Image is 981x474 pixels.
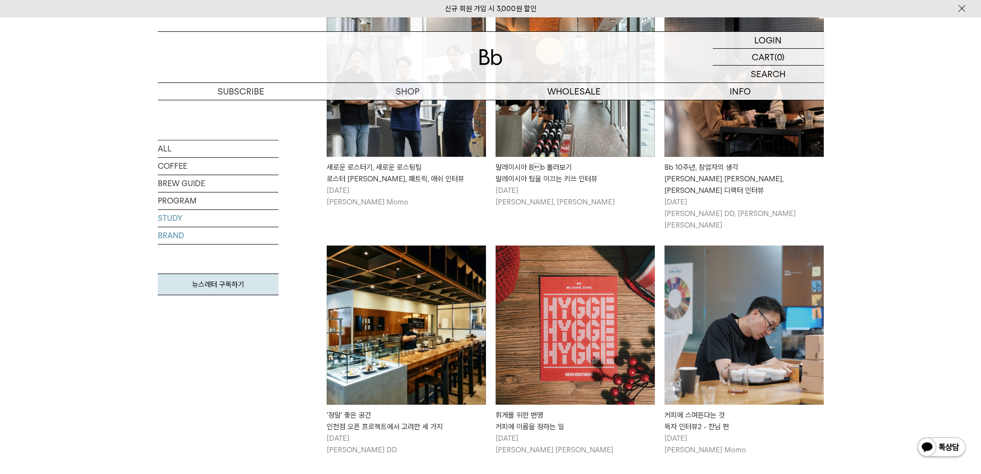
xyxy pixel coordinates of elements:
[916,436,967,460] img: 카카오톡 채널 1:1 채팅 버튼
[327,433,486,456] p: [DATE] [PERSON_NAME] DD
[664,196,824,231] p: [DATE] [PERSON_NAME] DD, [PERSON_NAME] [PERSON_NAME]
[754,32,782,48] p: LOGIN
[664,245,824,456] a: 커피에 스며든다는 것독자 인터뷰2 - 찬님 편 커피에 스며든다는 것독자 인터뷰2 - 찬님 편 [DATE][PERSON_NAME] Momo
[496,245,655,405] img: 휘게를 위한 변명커피에 이름을 정하는 일
[327,185,486,208] p: [DATE] [PERSON_NAME] Momo
[752,49,774,65] p: CART
[664,409,824,433] div: 커피에 스며든다는 것 독자 인터뷰2 - 찬님 편
[496,245,655,456] a: 휘게를 위한 변명커피에 이름을 정하는 일 휘게를 위한 변명커피에 이름을 정하는 일 [DATE][PERSON_NAME] [PERSON_NAME]
[496,409,655,433] div: 휘게를 위한 변명 커피에 이름을 정하는 일
[496,162,655,185] div: 말레이시아 Bb 둘러보기 말레이시아 팀을 이끄는 키쓰 인터뷰
[158,210,278,227] a: STUDY
[491,83,657,100] p: WHOLESALE
[774,49,785,65] p: (0)
[479,49,502,65] img: 로고
[664,162,824,196] div: Bb 10주년, 창업자의 생각 [PERSON_NAME] [PERSON_NAME], [PERSON_NAME] 디렉터 인터뷰
[158,83,324,100] a: SUBSCRIBE
[158,192,278,209] a: PROGRAM
[327,245,486,456] a: '정말' 좋은 공간인천점 오픈 프로젝트에서 고려한 세 가지 '정말' 좋은 공간인천점 오픈 프로젝트에서 고려한 세 가지 [DATE][PERSON_NAME] DD
[713,49,824,66] a: CART (0)
[713,32,824,49] a: LOGIN
[158,158,278,175] a: COFFEE
[324,83,491,100] a: SHOP
[158,227,278,244] a: BRAND
[657,83,824,100] p: INFO
[445,4,537,13] a: 신규 회원 가입 시 3,000원 할인
[158,273,278,295] a: 뉴스레터 구독하기
[751,66,786,82] p: SEARCH
[158,140,278,157] a: ALL
[327,409,486,433] div: '정말' 좋은 공간 인천점 오픈 프로젝트에서 고려한 세 가지
[496,433,655,456] p: [DATE] [PERSON_NAME] [PERSON_NAME]
[327,245,486,405] img: '정말' 좋은 공간인천점 오픈 프로젝트에서 고려한 세 가지
[158,175,278,192] a: BREW GUIDE
[496,185,655,208] p: [DATE] [PERSON_NAME], [PERSON_NAME]
[664,433,824,456] p: [DATE] [PERSON_NAME] Momo
[664,245,824,405] img: 커피에 스며든다는 것독자 인터뷰2 - 찬님 편
[327,162,486,185] div: 새로운 로스터기, 새로운 로스팅팀 로스터 [PERSON_NAME], 패트릭, 애쉬 인터뷰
